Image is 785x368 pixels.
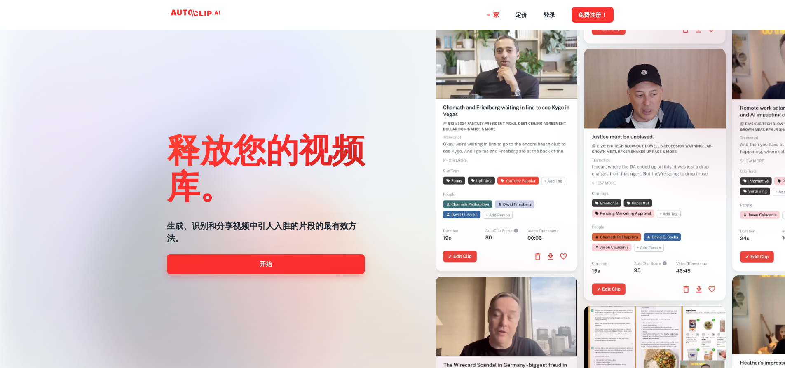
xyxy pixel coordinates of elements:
[578,12,607,19] font: 免费注册！
[493,12,499,19] font: 家
[167,129,365,205] font: 释放您的视频库。
[167,254,365,274] a: 开始
[516,12,527,19] font: 定价
[260,260,272,267] font: 开始
[544,12,555,19] font: 登录
[167,221,356,243] font: 生成、识别和分享视频中引人入胜的片段的最有效方法。
[572,7,614,22] button: 免费注册！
